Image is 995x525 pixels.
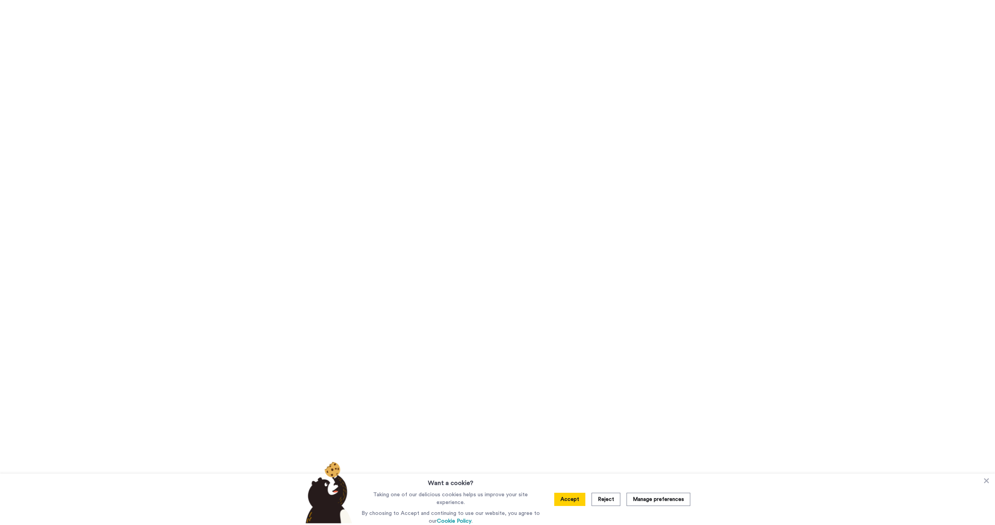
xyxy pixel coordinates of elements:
[428,474,473,488] h3: Want a cookie?
[298,461,356,523] img: bear-with-cookie.png
[437,518,471,524] a: Cookie Policy
[360,509,542,525] p: By choosing to Accept and continuing to use our website, you agree to our .
[554,493,585,506] button: Accept
[627,493,690,506] button: Manage preferences
[592,493,620,506] button: Reject
[360,491,542,506] p: Taking one of our delicious cookies helps us improve your site experience.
